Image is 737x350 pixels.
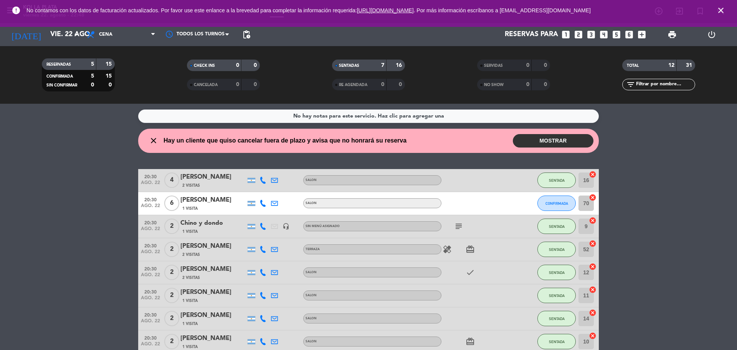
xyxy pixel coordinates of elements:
i: add_box [637,30,647,40]
i: subject [454,222,463,231]
span: 2 [164,288,179,303]
i: headset_mic [283,223,289,230]
strong: 12 [668,63,674,68]
span: SENTADA [549,294,565,298]
strong: 5 [91,73,94,79]
span: TOTAL [627,64,639,68]
span: 2 Visitas [182,252,200,258]
i: looks_5 [611,30,621,40]
span: 20:30 [141,264,160,273]
strong: 0 [254,82,258,87]
div: [PERSON_NAME] [180,310,246,320]
span: 20:30 [141,310,160,319]
span: ago. 22 [141,272,160,281]
i: error [12,6,21,15]
span: 2 [164,334,179,349]
span: SENTADAS [339,64,359,68]
div: [PERSON_NAME] [180,287,246,297]
span: SENTADA [549,317,565,321]
span: 20:30 [141,195,160,204]
span: 6 [164,196,179,211]
a: . Por más información escríbanos a [EMAIL_ADDRESS][DOMAIN_NAME] [414,7,591,13]
span: Reservas para [505,31,558,38]
button: MOSTRAR [513,134,593,148]
button: SENTADA [537,265,576,280]
i: cancel [589,240,597,247]
strong: 0 [236,63,239,68]
span: SALON [306,317,317,320]
span: SENTADA [549,178,565,182]
i: looks_6 [624,30,634,40]
span: ago. 22 [141,203,160,212]
strong: 0 [109,82,113,88]
span: print [668,30,677,39]
span: 2 [164,219,179,234]
strong: 0 [526,63,529,68]
div: [PERSON_NAME] [180,172,246,182]
span: SERVIDAS [484,64,503,68]
span: RESERVADAS [46,63,71,66]
i: filter_list [626,80,635,89]
span: Sin menú asignado [306,225,340,228]
i: looks_two [573,30,583,40]
strong: 16 [396,63,403,68]
span: 20:30 [141,218,160,227]
span: No contamos con los datos de facturación actualizados. Por favor use este enlance a la brevedad p... [26,7,591,13]
i: looks_3 [586,30,596,40]
i: arrow_drop_down [71,30,81,39]
span: SALON [306,340,317,343]
span: CHECK INS [194,64,215,68]
button: SENTADA [537,173,576,188]
span: 20:30 [141,172,160,181]
div: No hay notas para este servicio. Haz clic para agregar una [293,112,444,121]
div: LOG OUT [692,23,731,46]
i: cancel [589,286,597,294]
div: [PERSON_NAME] [180,333,246,343]
span: pending_actions [242,30,251,39]
i: card_giftcard [466,337,475,346]
span: SENTADA [549,270,565,275]
span: Hay un cliente que quiso cancelar fuera de plazo y avisa que no honrará su reserva [164,136,407,146]
strong: 0 [236,82,239,87]
a: [URL][DOMAIN_NAME] [357,7,414,13]
span: RE AGENDADA [339,83,367,87]
span: ago. 22 [141,226,160,235]
span: ago. 22 [141,318,160,327]
i: power_settings_new [707,30,716,39]
span: SALON [306,179,317,182]
span: 2 [164,242,179,257]
i: looks_4 [599,30,609,40]
button: SENTADA [537,242,576,257]
span: 20:30 [141,287,160,296]
strong: 0 [399,82,403,87]
strong: 7 [381,63,384,68]
span: SALON [306,271,317,274]
i: cancel [589,309,597,317]
button: SENTADA [537,334,576,349]
strong: 0 [544,82,549,87]
span: ago. 22 [141,249,160,258]
i: check [466,268,475,277]
span: 2 Visitas [182,182,200,189]
i: cancel [589,332,597,340]
span: 2 Visitas [182,275,200,281]
span: 1 Visita [182,321,198,327]
span: ago. 22 [141,180,160,189]
i: looks_one [561,30,571,40]
span: SIN CONFIRMAR [46,83,77,87]
strong: 0 [526,82,529,87]
strong: 5 [91,61,94,67]
span: SALON [306,202,317,205]
i: cancel [589,171,597,178]
i: [DATE] [6,26,46,43]
span: 2 [164,265,179,280]
span: SENTADA [549,247,565,252]
i: card_giftcard [466,245,475,254]
div: [PERSON_NAME] [180,264,246,274]
i: cancel [589,263,597,270]
i: close [716,6,725,15]
div: Chino y dondo [180,218,246,228]
span: 1 Visita [182,206,198,212]
span: 4 [164,173,179,188]
span: Cena [99,32,112,37]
